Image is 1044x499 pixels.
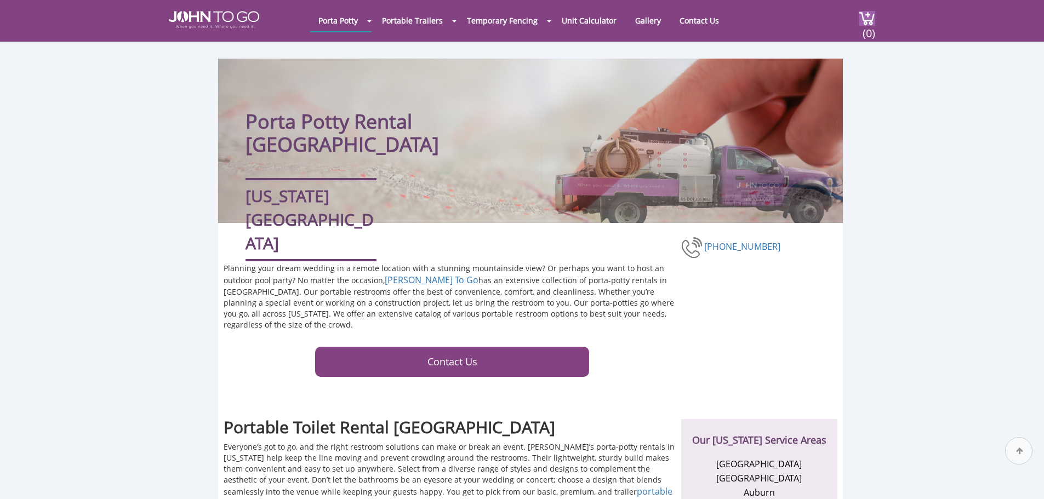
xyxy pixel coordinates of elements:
h2: Our [US_STATE] Service Areas [692,419,826,446]
a: Porta Potty [310,10,366,31]
img: JOHN to go [169,11,259,28]
div: [US_STATE][GEOGRAPHIC_DATA] [246,178,376,262]
span: Our porta-potties go where you go, all across [US_STATE]. We offer an extensive catalog of variou... [224,297,674,330]
a: Unit Calculator [554,10,625,31]
h1: Porta Potty Rental [GEOGRAPHIC_DATA] [246,81,599,156]
a: Contact Us [671,10,727,31]
a: Portable Trailers [374,10,451,31]
span: No matter the occasion, has an extensive collection of porta-potty rentals in [GEOGRAPHIC_DATA]. ... [224,275,667,308]
span: (0) [862,17,875,41]
a: Contact Us [315,347,589,377]
a: Gallery [627,10,669,31]
img: cart a [859,11,875,26]
img: phone-number [681,236,704,260]
li: [GEOGRAPHIC_DATA] [706,457,813,471]
button: Live Chat [1000,455,1044,499]
span: Portable Toilet Rental [GEOGRAPHIC_DATA] [224,416,555,438]
span: Planning your dream wedding in a remote location with a stunning mountainside view? Or perhaps yo... [224,263,664,285]
a: [PHONE_NUMBER] [704,240,780,252]
span: Select from a diverse range of styles and designs to complement the aesthetic of your event. Don’... [224,463,661,497]
img: Truck [541,121,837,223]
li: [GEOGRAPHIC_DATA] [706,471,813,485]
a: [PERSON_NAME] To Go [385,274,478,286]
span: Everyone’s got to go, and the right restroom solutions can make or break an event. [PERSON_NAME]’... [224,441,675,474]
a: Temporary Fencing [459,10,546,31]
